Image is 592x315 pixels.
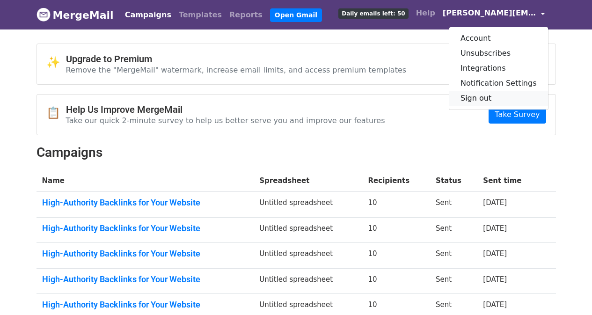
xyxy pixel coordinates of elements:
a: Open Gmail [270,8,322,22]
span: ✨ [46,56,66,69]
td: Untitled spreadsheet [254,217,362,243]
td: Untitled spreadsheet [254,268,362,294]
td: Sent [430,192,477,218]
a: [DATE] [483,224,507,233]
td: Sent [430,217,477,243]
th: Status [430,170,477,192]
td: Sent [430,243,477,269]
a: Account [449,31,548,46]
p: Remove the "MergeMail" watermark, increase email limits, and access premium templates [66,65,407,75]
a: [DATE] [483,249,507,258]
a: Sign out [449,91,548,106]
td: Sent [430,268,477,294]
a: [DATE] [483,198,507,207]
a: High-Authority Backlinks for Your Website [42,223,248,234]
h4: Upgrade to Premium [66,53,407,65]
img: MergeMail logo [37,7,51,22]
a: Daily emails left: 50 [335,4,412,22]
td: 10 [363,268,431,294]
p: Take our quick 2-minute survey to help us better serve you and improve our features [66,116,385,125]
a: Integrations [449,61,548,76]
td: 10 [363,217,431,243]
td: 10 [363,243,431,269]
a: Help [412,4,439,22]
th: Name [37,170,254,192]
td: Untitled spreadsheet [254,192,362,218]
span: Daily emails left: 50 [338,8,408,19]
div: [PERSON_NAME][EMAIL_ADDRESS][DOMAIN_NAME] [449,27,548,110]
a: Take Survey [489,106,546,124]
iframe: Chat Widget [545,270,592,315]
td: Untitled spreadsheet [254,243,362,269]
a: [DATE] [483,300,507,309]
a: [PERSON_NAME][EMAIL_ADDRESS][DOMAIN_NAME] [439,4,548,26]
a: High-Authority Backlinks for Your Website [42,249,248,259]
a: [DATE] [483,275,507,284]
a: MergeMail [37,5,114,25]
th: Recipients [363,170,431,192]
th: Sent time [477,170,541,192]
a: Unsubscribes [449,46,548,61]
a: Reports [226,6,266,24]
h2: Campaigns [37,145,556,161]
h4: Help Us Improve MergeMail [66,104,385,115]
a: Templates [175,6,226,24]
td: 10 [363,192,431,218]
a: Campaigns [121,6,175,24]
a: High-Authority Backlinks for Your Website [42,274,248,285]
span: 📋 [46,106,66,120]
a: High-Authority Backlinks for Your Website [42,198,248,208]
a: Notification Settings [449,76,548,91]
span: [PERSON_NAME][EMAIL_ADDRESS][DOMAIN_NAME] [443,7,536,19]
a: High-Authority Backlinks for Your Website [42,300,248,310]
th: Spreadsheet [254,170,362,192]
